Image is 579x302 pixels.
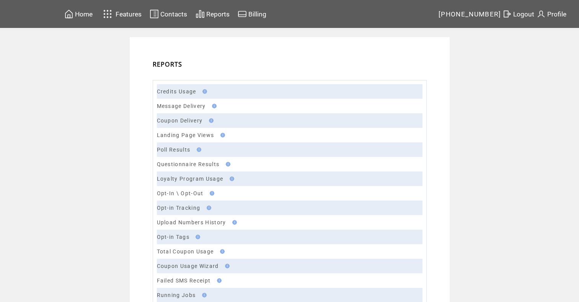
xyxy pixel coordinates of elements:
a: Poll Results [157,147,191,153]
img: help.gif [207,118,214,123]
a: Opt-in Tags [157,234,190,240]
a: Failed SMS Receipt [157,278,211,284]
a: Coupon Delivery [157,118,203,124]
a: Running Jobs [157,292,196,298]
a: Upload Numbers History [157,219,226,225]
img: home.svg [64,9,73,19]
a: Opt-In \ Opt-Out [157,190,204,196]
img: help.gif [223,162,230,167]
a: Coupon Usage Wizard [157,263,219,269]
a: Credits Usage [157,88,196,95]
span: Reports [206,10,230,18]
img: creidtcard.svg [238,9,247,19]
img: help.gif [218,133,225,137]
a: Features [100,7,143,21]
a: Opt-in Tracking [157,205,201,211]
span: Home [75,10,93,18]
a: Billing [236,8,267,20]
img: help.gif [230,220,237,225]
img: help.gif [200,293,207,297]
span: Billing [248,10,266,18]
img: exit.svg [502,9,512,19]
img: chart.svg [196,9,205,19]
img: help.gif [193,235,200,239]
img: contacts.svg [150,9,159,19]
img: profile.svg [537,9,546,19]
img: help.gif [223,264,230,268]
a: Total Coupon Usage [157,248,214,255]
span: Features [116,10,142,18]
img: help.gif [218,249,225,254]
img: help.gif [204,206,211,210]
img: help.gif [207,191,214,196]
a: Questionnaire Results [157,161,220,167]
a: Loyalty Program Usage [157,176,223,182]
img: features.svg [101,8,114,20]
a: Reports [194,8,231,20]
img: help.gif [215,278,222,283]
span: Contacts [160,10,187,18]
a: Landing Page Views [157,132,214,138]
a: Profile [535,8,568,20]
a: Contacts [148,8,188,20]
span: [PHONE_NUMBER] [439,10,501,18]
span: Profile [547,10,566,18]
img: help.gif [194,147,201,152]
a: Message Delivery [157,103,206,109]
span: Logout [513,10,534,18]
a: Logout [501,8,535,20]
img: help.gif [200,89,207,94]
a: Home [63,8,94,20]
img: help.gif [210,104,217,108]
span: REPORTS [153,60,183,69]
img: help.gif [227,176,234,181]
